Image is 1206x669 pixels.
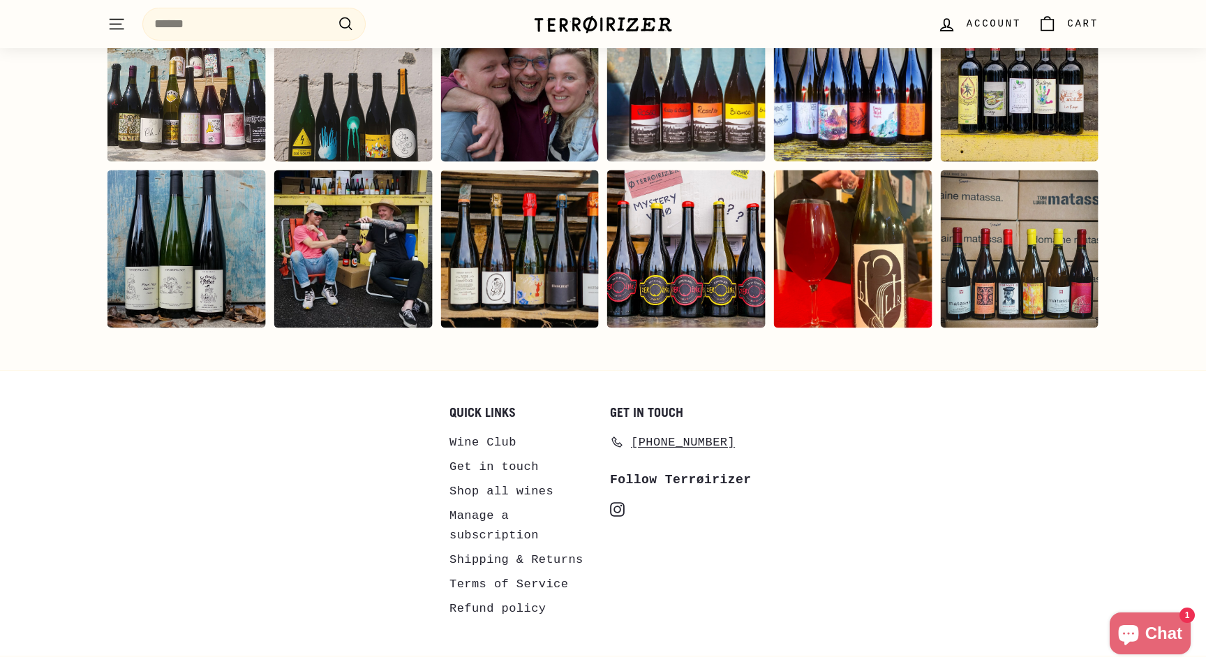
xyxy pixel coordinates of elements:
a: Account [929,3,1029,45]
a: Get in touch [449,455,539,479]
div: Instagram post opens in a popup [274,3,433,162]
a: Manage a subscription [449,503,596,547]
div: Instagram post opens in a popup [940,3,1099,162]
div: Instagram post opens in a popup [607,3,766,162]
a: Shipping & Returns [449,547,583,572]
h2: Get in touch [610,406,757,420]
div: Instagram post opens in a popup [274,170,433,328]
div: Instagram post opens in a popup [107,3,266,162]
span: Cart [1067,16,1099,31]
div: Instagram post opens in a popup [940,170,1099,328]
a: [PHONE_NUMBER] [610,430,735,455]
span: [PHONE_NUMBER] [631,433,735,452]
a: Refund policy [449,596,546,621]
a: Terms of Service [449,572,568,596]
div: Instagram post opens in a popup [440,170,599,328]
span: Account [967,16,1021,31]
div: Instagram post opens in a popup [107,170,266,328]
div: Instagram post opens in a popup [774,3,932,162]
div: Follow Terrøirizer [610,470,757,490]
a: Cart [1029,3,1107,45]
inbox-online-store-chat: Shopify online store chat [1105,612,1195,658]
a: Wine Club [449,430,516,455]
div: Instagram post opens in a popup [607,170,766,328]
h2: Quick links [449,406,596,420]
a: Shop all wines [449,479,553,503]
div: Instagram post opens in a popup [774,170,932,328]
div: Instagram post opens in a popup [440,3,599,162]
